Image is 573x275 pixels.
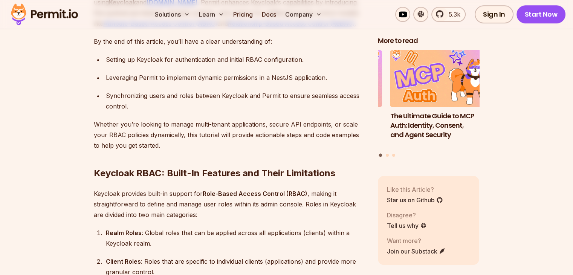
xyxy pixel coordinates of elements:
p: Whether you’re looking to manage multi-tenant applications, secure API endpoints, or scale your R... [94,119,366,151]
p: Keycloak provides built-in support for , making it straightforward to define and manage user role... [94,188,366,220]
div: Leveraging Permit to implement dynamic permissions in a NestJS application. [106,72,366,83]
strong: Client Roles [106,258,141,265]
h2: More to read [378,36,480,46]
li: 3 of 3 [280,50,382,149]
img: The Ultimate Guide to MCP Auth: Identity, Consent, and Agent Security [390,50,492,107]
strong: Role-Based Access Control (RBAC) [203,190,307,197]
div: Setting up Keycloak for authentication and initial RBAC configuration. [106,54,366,65]
a: Sign In [475,5,513,23]
img: Human-in-the-Loop for AI Agents: Best Practices, Frameworks, Use Cases, and Demo [280,50,382,107]
div: Synchronizing users and roles between Keycloak and Permit to ensure seamless access control. [106,90,366,112]
div: Posts [378,50,480,158]
h2: Keycloak RBAC: Built-In Features and Their Limitations [94,137,366,179]
strong: Realm Roles [106,229,142,237]
p: Want more? [387,236,446,245]
a: Pricing [230,7,256,22]
div: : Global roles that can be applied across all applications (clients) within a Keycloak realm. [106,228,366,249]
a: Join our Substack [387,247,446,256]
p: By the end of this article, you’ll have a clear understanding of: [94,36,366,47]
a: Star us on Github [387,196,443,205]
h3: The Ultimate Guide to MCP Auth: Identity, Consent, and Agent Security [390,112,492,139]
a: Tell us why [387,221,427,230]
button: Go to slide 3 [392,154,395,157]
button: Company [282,7,325,22]
p: Disagree? [387,211,427,220]
img: Permit logo [8,2,81,27]
span: 5.3k [444,10,460,19]
a: 5.3k [431,7,466,22]
a: Docs [259,7,279,22]
button: Go to slide 1 [379,154,382,157]
button: Learn [196,7,227,22]
h3: Human-in-the-Loop for AI Agents: Best Practices, Frameworks, Use Cases, and Demo [280,112,382,149]
a: The Ultimate Guide to MCP Auth: Identity, Consent, and Agent SecurityThe Ultimate Guide to MCP Au... [390,50,492,149]
p: Like this Article? [387,185,443,194]
button: Solutions [152,7,193,22]
li: 1 of 3 [390,50,492,149]
a: Start Now [516,5,566,23]
button: Go to slide 2 [386,154,389,157]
